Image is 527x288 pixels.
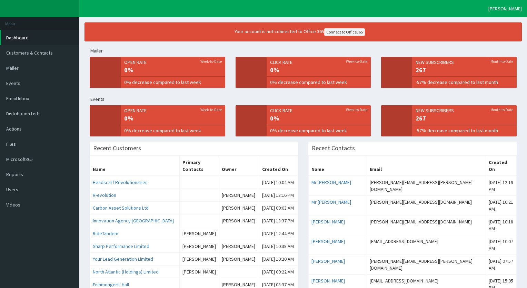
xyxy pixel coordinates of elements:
[93,218,174,224] a: Innovation Agency [GEOGRAPHIC_DATA]
[416,79,513,86] span: -57% decrease compared to last month
[367,196,486,215] td: [PERSON_NAME][EMAIL_ADDRESS][DOMAIN_NAME]
[90,97,522,102] h5: Events
[486,176,517,196] td: [DATE] 12:19 PM
[416,127,513,134] span: -57% decrease compared to last month
[93,205,149,211] a: Carbon Asset Solutions Ltd
[6,50,53,56] span: Customers & Contacts
[93,243,149,249] a: Sharp Performance Limited
[90,156,180,176] th: Name
[6,141,16,147] span: Files
[93,269,159,275] a: North Atlantic (Holdings) Limited
[311,278,345,284] a: [PERSON_NAME]
[416,107,513,114] span: New Subscribers
[124,114,222,123] span: 0%
[270,114,368,123] span: 0%
[486,196,517,215] td: [DATE] 10:21 AM
[6,171,23,177] span: Reports
[486,255,517,275] td: [DATE] 07:57 AM
[6,80,20,86] span: Events
[124,107,222,114] span: Open rate
[490,107,513,113] small: Month-to-Date
[6,95,29,102] span: Email Inbox
[259,176,298,189] td: [DATE] 10:04 AM
[124,127,222,134] span: 0% decrease compared to last week
[259,240,298,253] td: [DATE] 10:38 AM
[90,48,522,54] h5: Mailer
[270,127,368,134] span: 0% decrease compared to last week
[93,145,141,151] h3: Recent Customers
[259,214,298,227] td: [DATE] 13:37 PM
[367,156,486,176] th: Email
[259,202,298,214] td: [DATE] 09:03 AM
[367,176,486,196] td: [PERSON_NAME][EMAIL_ADDRESS][PERSON_NAME][DOMAIN_NAME]
[270,107,368,114] span: Click rate
[219,202,259,214] td: [PERSON_NAME]
[488,6,522,12] span: [PERSON_NAME]
[93,179,148,185] a: Headscarf Revolutionaries
[6,202,20,208] span: Videos
[179,253,219,266] td: [PERSON_NAME]
[6,156,33,162] span: Microsoft365
[179,240,219,253] td: [PERSON_NAME]
[259,266,298,278] td: [DATE] 09:22 AM
[219,240,259,253] td: [PERSON_NAME]
[311,219,345,225] a: [PERSON_NAME]
[179,266,219,278] td: [PERSON_NAME]
[270,66,368,75] span: 0%
[259,156,298,176] th: Created On
[324,28,365,36] a: Connect to Office365
[416,114,513,123] span: 267
[219,189,259,202] td: [PERSON_NAME]
[6,186,18,193] span: Users
[93,192,116,198] a: R-evolution
[416,66,513,75] span: 267
[367,255,486,275] td: [PERSON_NAME][EMAIL_ADDRESS][PERSON_NAME][DOMAIN_NAME]
[200,59,222,64] small: Week-to-Date
[6,126,22,132] span: Actions
[103,28,496,36] div: Your account is not connected to Office 365
[93,230,118,237] a: RideTandem
[346,59,367,64] small: Week-to-Date
[486,215,517,235] td: [DATE] 10:18 AM
[219,253,259,266] td: [PERSON_NAME]
[311,179,351,185] a: Mr [PERSON_NAME]
[311,258,345,264] a: [PERSON_NAME]
[346,107,367,113] small: Week-to-Date
[124,59,222,66] span: Open rate
[93,256,153,262] a: Your Lead Generation Limited
[312,145,355,151] h3: Recent Contacts
[124,79,222,86] span: 0% decrease compared to last week
[416,59,513,66] span: New Subscribers
[179,227,219,240] td: [PERSON_NAME]
[486,235,517,255] td: [DATE] 10:07 AM
[219,214,259,227] td: [PERSON_NAME]
[259,253,298,266] td: [DATE] 10:20 AM
[311,238,345,244] a: [PERSON_NAME]
[179,156,219,176] th: Primary Contacts
[6,111,41,117] span: Distribution Lists
[270,59,368,66] span: Click rate
[311,199,351,205] a: Mr [PERSON_NAME]
[486,156,517,176] th: Created On
[6,65,19,71] span: Mailer
[367,235,486,255] td: [EMAIL_ADDRESS][DOMAIN_NAME]
[93,281,129,288] a: Fishmongers' Hall
[270,79,368,86] span: 0% decrease compared to last week
[259,227,298,240] td: [DATE] 12:44 PM
[6,35,29,41] span: Dashboard
[490,59,513,64] small: Month-to-Date
[259,189,298,202] td: [DATE] 13:16 PM
[124,66,222,75] span: 0%
[219,156,259,176] th: Owner
[200,107,222,113] small: Week-to-Date
[309,156,367,176] th: Name
[367,215,486,235] td: [PERSON_NAME][EMAIL_ADDRESS][DOMAIN_NAME]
